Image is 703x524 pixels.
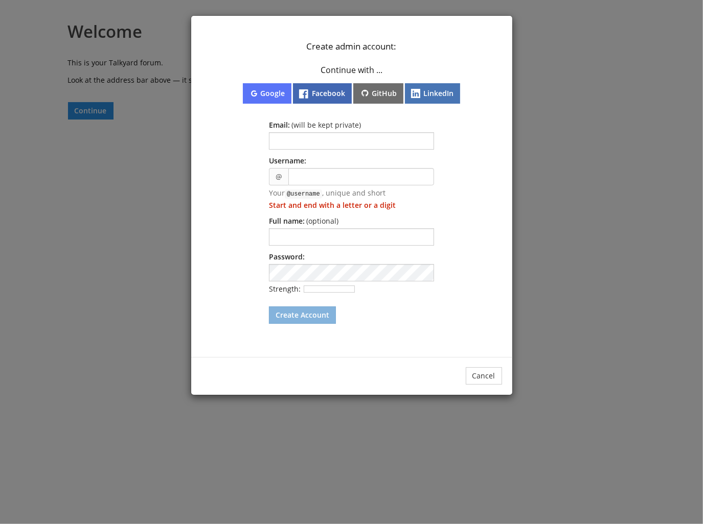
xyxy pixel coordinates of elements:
span: @ [269,168,288,185]
span: Strength: [269,284,355,294]
span: ( will be kept private ) [291,120,361,130]
code: @username [285,189,322,199]
p: Create admin account: [204,41,500,52]
button: Facebook [293,83,352,104]
button: GitHub [353,83,403,104]
img: flogo-HexRBG-Wht-58.png [299,89,308,99]
p: Continue with ... [275,65,428,75]
label: Email: [269,120,361,130]
label: Password: [269,252,305,261]
button: Google [243,83,291,104]
label: Username: [269,156,306,165]
button: Cancel [466,367,502,385]
div: Start and end with a letter or a digit [269,200,434,210]
label: Full name: [269,216,338,226]
span: (optional) [306,216,338,226]
span: Your , unique and short [269,188,385,198]
button: LinkedIn [405,83,460,104]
